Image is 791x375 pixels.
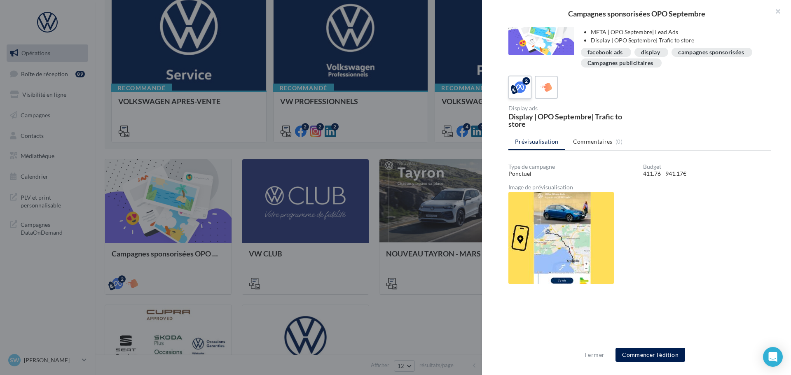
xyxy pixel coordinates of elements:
div: campagnes sponsorisées [678,49,744,56]
div: 411.76 - 941.17€ [643,170,771,178]
div: Image de prévisualisation [508,184,771,190]
img: d09af59bd0f18c06fe048ec136a56c3c.jpg [508,192,614,284]
div: Display | OPO Septembre| Trafic to store [508,113,637,128]
li: Display | OPO Septembre| Trafic to store [591,36,765,44]
div: Budget [643,164,771,170]
span: Commentaires [573,137,613,146]
div: Open Intercom Messenger [763,347,783,367]
button: Commencer l'édition [615,348,685,362]
div: Display ads [508,105,637,111]
div: Campagnes sponsorisées OPO Septembre [495,10,778,17]
div: display [641,49,660,56]
span: (0) [615,138,623,145]
div: 2 [522,77,530,84]
button: Fermer [581,350,608,360]
div: Campagnes publicitaires [587,60,653,66]
div: facebook ads [587,49,623,56]
div: Type de campagne [508,164,637,170]
li: META | OPO Septembre| Lead Ads [591,28,765,36]
div: Ponctuel [508,170,637,178]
